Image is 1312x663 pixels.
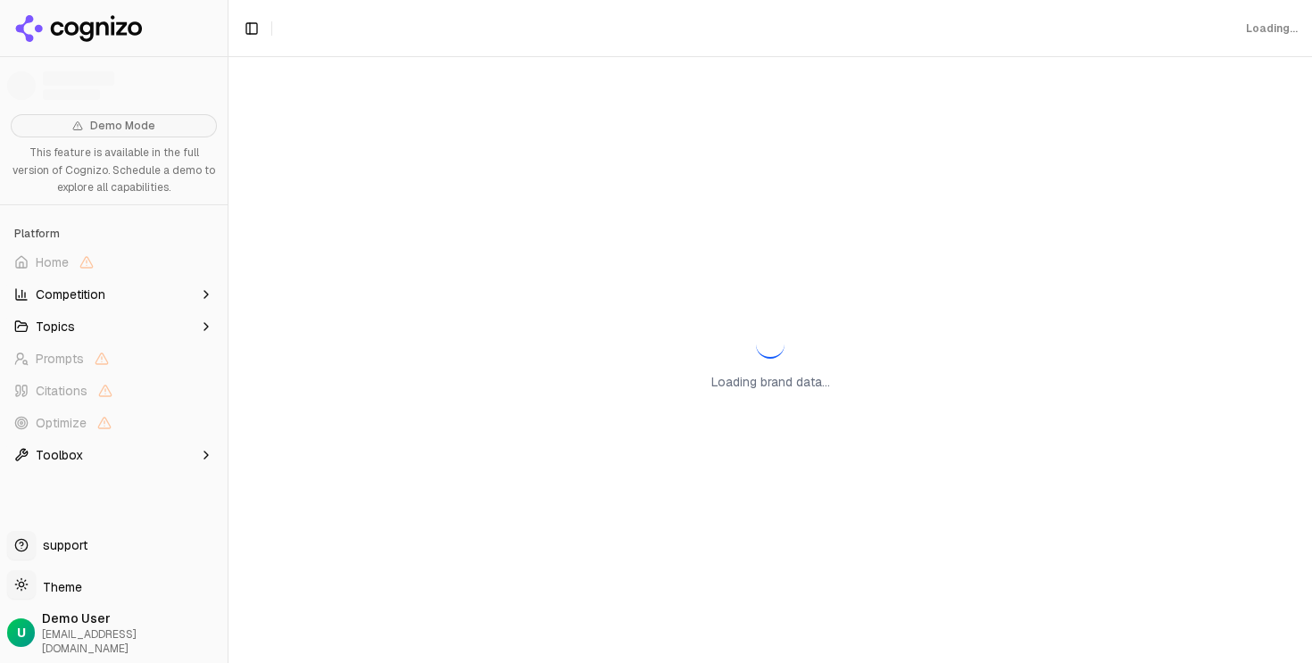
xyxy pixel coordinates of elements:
[36,536,87,554] span: support
[7,280,220,309] button: Competition
[36,382,87,400] span: Citations
[17,624,26,642] span: U
[36,318,75,336] span: Topics
[36,350,84,368] span: Prompts
[90,119,155,133] span: Demo Mode
[7,220,220,248] div: Platform
[36,446,83,464] span: Toolbox
[36,253,69,271] span: Home
[36,579,82,595] span: Theme
[42,627,220,656] span: [EMAIL_ADDRESS][DOMAIN_NAME]
[7,312,220,341] button: Topics
[42,609,220,627] span: Demo User
[36,286,105,303] span: Competition
[711,373,830,391] p: Loading brand data...
[7,441,220,469] button: Toolbox
[11,145,217,197] p: This feature is available in the full version of Cognizo. Schedule a demo to explore all capabili...
[1246,21,1298,36] div: Loading...
[36,414,87,432] span: Optimize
